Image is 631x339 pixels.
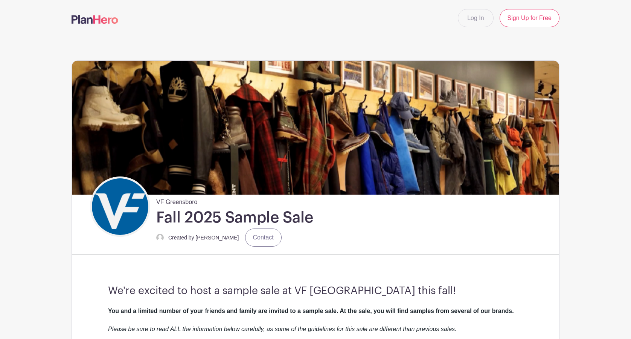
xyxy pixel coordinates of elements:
h1: Fall 2025 Sample Sale [156,208,313,227]
img: default-ce2991bfa6775e67f084385cd625a349d9dcbb7a52a09fb2fda1e96e2d18dcdb.png [156,234,164,241]
span: VF Greensboro [156,195,197,207]
img: Sample%20Sale.png [72,61,559,195]
a: Contact [245,229,282,247]
a: Log In [458,9,493,27]
a: Sign Up for Free [500,9,559,27]
img: logo-507f7623f17ff9eddc593b1ce0a138ce2505c220e1c5a4e2b4648c50719b7d32.svg [72,15,118,24]
small: Created by [PERSON_NAME] [168,235,239,241]
h3: We're excited to host a sample sale at VF [GEOGRAPHIC_DATA] this fall! [108,285,523,298]
strong: You and a limited number of your friends and family are invited to a sample sale. At the sale, yo... [108,308,514,314]
em: Please be sure to read ALL the information below carefully, as some of the guidelines for this sa... [108,326,457,332]
img: VF_Icon_FullColor_CMYK-small.png [92,178,148,235]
